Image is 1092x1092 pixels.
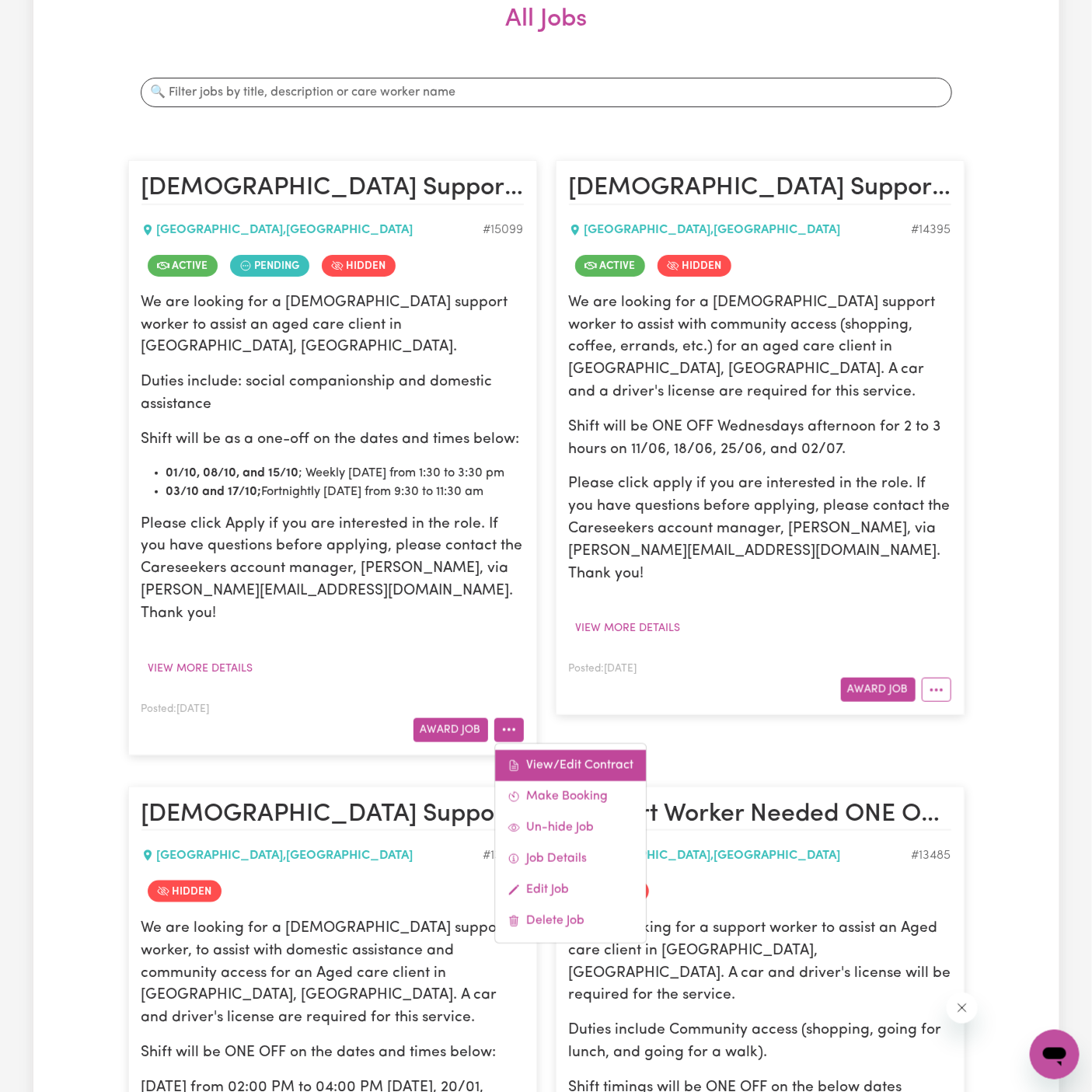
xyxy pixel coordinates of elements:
[166,483,524,501] li: Fortnightly [DATE] from 9:30 to 11:30 am
[569,292,951,404] p: We are looking for a [DEMOGRAPHIC_DATA] support worker to assist with community access (shopping,...
[569,1020,951,1065] p: Duties include Community access (shopping, going for lunch, and going for a walk).
[947,993,978,1024] iframe: Close message
[569,918,951,1007] p: We are looking for a support worker to assist an Aged care client in [GEOGRAPHIC_DATA], [GEOGRAPH...
[141,514,524,626] p: Please click Apply if you are interested in the role. If you have questions before applying, plea...
[495,812,646,843] a: Un-hide Job
[166,464,524,483] li: ; Weekly [DATE] from 1:30 to 3:30 pm
[569,417,951,462] p: Shift will be ONE OFF Wednesdays afternoon for 2 to 3 hours on 11/06, 18/06, 25/06, and 02/07.
[912,221,951,239] div: Job ID #14395
[495,750,646,781] a: View/Edit Contract
[495,781,646,812] a: Make Booking
[141,292,524,359] p: We are looking for a [DEMOGRAPHIC_DATA] support worker to assist an aged care client in [GEOGRAPH...
[166,486,262,498] strong: 03/10 and 17/10;
[569,616,688,640] button: View more details
[658,255,731,277] span: Job is hidden
[166,467,299,480] strong: 01/10, 08/10, and 15/10
[569,846,912,865] div: [GEOGRAPHIC_DATA] , [GEOGRAPHIC_DATA]
[413,718,488,742] button: Award Job
[230,255,309,277] span: Job contract pending review by care worker
[495,843,646,874] a: Job Details
[494,743,647,944] div: More options
[1030,1030,1080,1080] iframe: Button to launch messaging window
[141,221,483,239] div: [GEOGRAPHIC_DATA] , [GEOGRAPHIC_DATA]
[148,881,222,902] span: Job is hidden
[495,905,646,937] a: Delete Job
[483,846,524,865] div: Job ID #13604
[141,372,524,417] p: Duties include: social companionship and domestic assistance
[141,657,260,681] button: View more details
[483,221,524,239] div: Job ID #15099
[569,173,951,204] h2: Female Support Worker Needed ONE OFF In Baulkham Hills, NSW
[141,1042,524,1065] p: Shift will be ONE OFF on the dates and times below:
[141,429,524,452] p: Shift will be as a one-off on the dates and times below:
[922,678,951,702] button: More options
[141,918,524,1030] p: We are looking for a [DEMOGRAPHIC_DATA] support worker, to assist with domestic assistance and co...
[322,255,396,277] span: Job is hidden
[148,255,218,277] span: Job is active
[569,800,951,831] h2: Support Worker Needed ONE OFF For 3 Wednesdays Afternoon In Baulkham Hills, NSW
[141,846,483,865] div: [GEOGRAPHIC_DATA] , [GEOGRAPHIC_DATA]
[912,846,951,865] div: Job ID #13485
[141,704,210,714] span: Posted: [DATE]
[141,78,952,107] input: 🔍 Filter jobs by title, description or care worker name
[841,678,916,702] button: Award Job
[569,473,951,585] p: Please click apply if you are interested in the role. If you have questions before applying, plea...
[569,221,912,239] div: [GEOGRAPHIC_DATA] , [GEOGRAPHIC_DATA]
[575,255,645,277] span: Job is active
[495,874,646,905] a: Edit Job
[9,11,94,23] span: Need any help?
[569,664,637,674] span: Posted: [DATE]
[141,173,524,204] h2: Female Support Worker Needed In Baulkham Hills, NSW.
[141,800,524,831] h2: Female Support Worker Needed ONE OFF In Baulkham Hills, NSW
[494,718,524,742] button: More options
[128,5,965,59] h2: All Jobs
